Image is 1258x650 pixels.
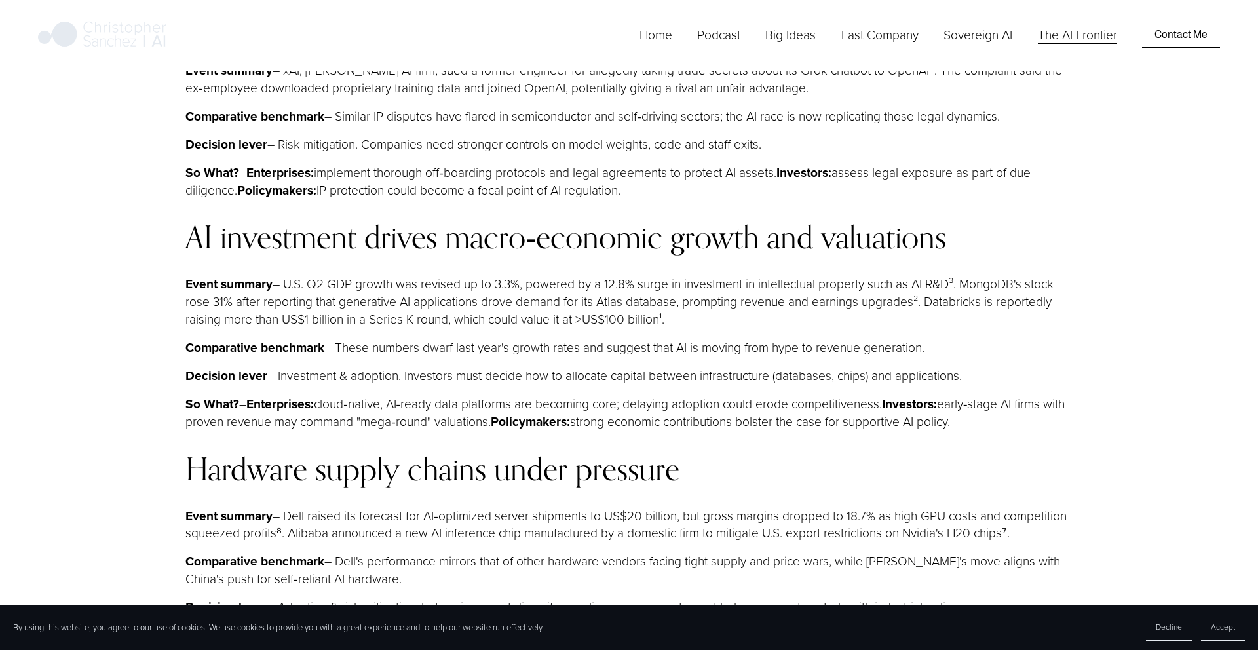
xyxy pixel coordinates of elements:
a: Home [639,25,672,45]
span: Decline [1156,621,1182,632]
p: – Dell raised its forecast for AI‑optimized server shipments to US$20 billion, but gross margins ... [185,507,1073,543]
span: Accept [1211,621,1235,632]
strong: Investors: [882,394,937,413]
strong: Policymakers: [491,412,570,430]
strong: Comparative benchmark [185,107,324,125]
strong: Comparative benchmark [185,552,324,570]
strong: Event summary [185,507,273,525]
p: – Similar IP disputes have flared in semiconductor and self‑driving sectors; the AI race is now r... [185,107,1073,125]
a: Sovereign AI [943,25,1012,45]
p: – cloud‑native, AI‑ready data platforms are becoming core; delaying adoption could erode competit... [185,395,1073,430]
strong: Enterprises: [246,394,314,413]
span: Big Ideas [765,26,816,44]
h3: AI investment drives macro‑economic growth and valuations [185,220,1073,254]
a: Podcast [697,25,740,45]
strong: Comparative benchmark [185,338,324,356]
h3: Hardware supply chains under pressure [185,451,1073,486]
p: – U.S. Q2 GDP growth was revised up to 3.3%, powered by a 12.8% surge in investment in intellectu... [185,275,1073,328]
button: Decline [1146,614,1192,641]
strong: Decision lever [185,135,267,153]
img: Christopher Sanchez | AI [38,19,167,52]
p: – implement thorough off‑boarding protocols and legal agreements to protect AI assets. assess leg... [185,164,1073,199]
p: By using this website, you agree to our use of cookies. We use cookies to provide you with a grea... [13,622,544,634]
button: Accept [1201,614,1245,641]
strong: So What? [185,163,239,182]
p: – These numbers dwarf last year's growth rates and suggest that AI is moving from hype to revenue... [185,339,1073,356]
a: folder dropdown [765,25,816,45]
a: folder dropdown [841,25,919,45]
strong: Policymakers: [237,181,316,199]
p: – Investment & adoption. Investors must decide how to allocate capital between infrastructure (da... [185,367,1073,385]
p: – Risk mitigation. Companies need stronger controls on model weights, code and staff exits. [185,136,1073,153]
strong: Event summary [185,275,273,293]
p: – xAI, [PERSON_NAME] AI firm, sued a former engineer for allegedly taking trade secrets about its... [185,62,1073,97]
strong: So What? [185,394,239,413]
a: Contact Me [1142,23,1220,48]
p: – Dell's performance mirrors that of other hardware vendors facing tight supply and price wars, w... [185,552,1073,588]
strong: Decision lever [185,598,267,616]
strong: Investors: [776,163,831,182]
strong: Enterprises: [246,163,314,182]
a: The AI Frontier [1038,25,1117,45]
span: Fast Company [841,26,919,44]
strong: Decision lever [185,366,267,385]
p: – Adoption & risk mitigation. Enterprises must diversify suppliers; governments must balance expo... [185,598,1073,616]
